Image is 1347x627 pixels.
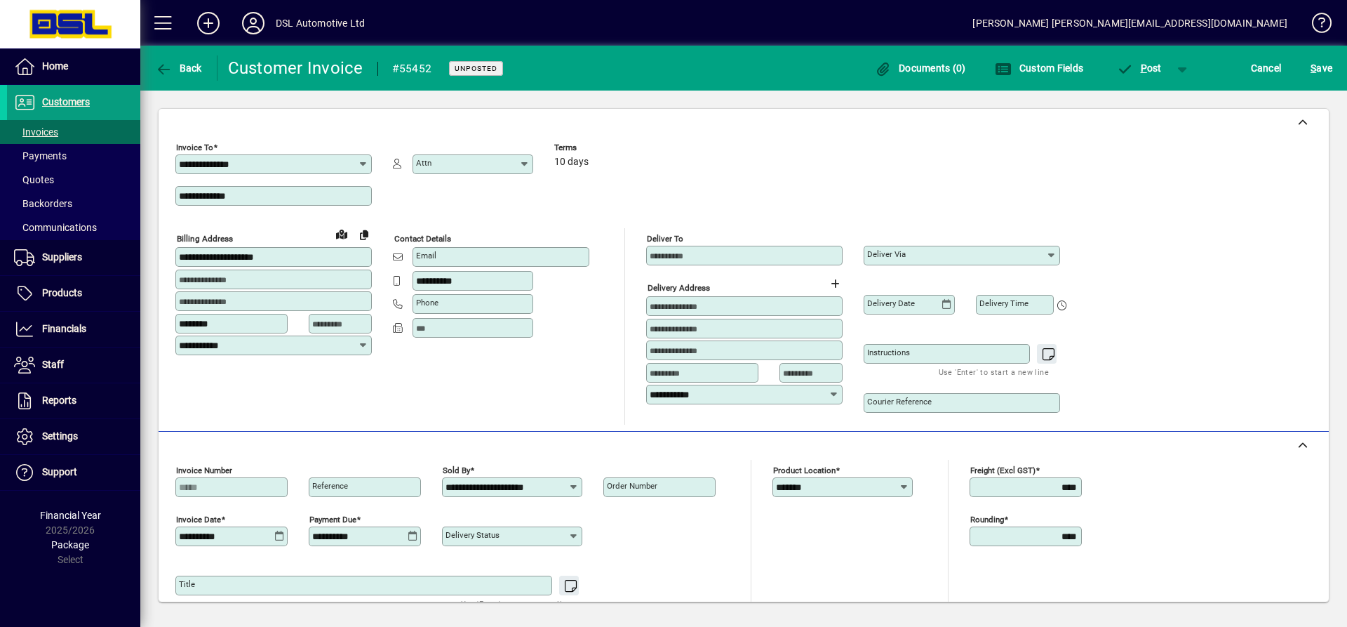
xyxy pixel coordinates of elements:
[1251,57,1282,79] span: Cancel
[7,192,140,216] a: Backorders
[14,126,58,138] span: Invoices
[231,11,276,36] button: Profile
[445,530,500,540] mat-label: Delivery status
[7,312,140,347] a: Financials
[554,143,638,152] span: Terms
[176,466,232,475] mat-label: Invoice number
[824,272,846,295] button: Choose address
[979,298,1028,308] mat-label: Delivery time
[1311,57,1332,79] span: ave
[276,12,365,34] div: DSL Automotive Ltd
[392,58,432,80] div: #55452
[867,298,915,308] mat-label: Delivery date
[995,62,1083,74] span: Custom Fields
[51,539,89,550] span: Package
[1311,62,1316,74] span: S
[140,55,217,81] app-page-header-button: Back
[970,466,1036,475] mat-label: Freight (excl GST)
[455,64,497,73] span: Unposted
[179,579,195,589] mat-label: Title
[7,144,140,168] a: Payments
[14,222,97,233] span: Communications
[867,249,906,259] mat-label: Deliver via
[228,57,363,79] div: Customer Invoice
[186,11,231,36] button: Add
[773,466,836,475] mat-label: Product location
[7,216,140,239] a: Communications
[647,234,683,244] mat-label: Deliver To
[42,359,64,370] span: Staff
[14,174,54,185] span: Quotes
[607,481,657,491] mat-label: Order number
[443,466,470,475] mat-label: Sold by
[152,55,206,81] button: Back
[7,455,140,490] a: Support
[7,168,140,192] a: Quotes
[14,150,67,161] span: Payments
[312,481,348,491] mat-label: Reference
[40,510,101,521] span: Financial Year
[42,287,82,298] span: Products
[1307,55,1336,81] button: Save
[353,223,375,246] button: Copy to Delivery address
[7,383,140,418] a: Reports
[867,397,932,407] mat-label: Courier Reference
[416,298,438,308] mat-label: Phone
[416,251,436,260] mat-label: Email
[330,223,353,245] a: View on map
[7,276,140,311] a: Products
[42,251,82,263] span: Suppliers
[554,157,589,168] span: 10 days
[7,348,140,383] a: Staff
[1301,3,1329,48] a: Knowledge Base
[42,323,86,334] span: Financials
[309,515,356,524] mat-label: Payment due
[991,55,1087,81] button: Custom Fields
[970,515,1004,524] mat-label: Rounding
[42,466,77,477] span: Support
[972,12,1287,34] div: [PERSON_NAME] [PERSON_NAME][EMAIL_ADDRESS][DOMAIN_NAME]
[42,60,68,72] span: Home
[7,120,140,144] a: Invoices
[7,419,140,454] a: Settings
[42,430,78,442] span: Settings
[1109,55,1169,81] button: Post
[871,55,970,81] button: Documents (0)
[176,515,221,524] mat-label: Invoice date
[1116,62,1162,74] span: ost
[155,62,202,74] span: Back
[461,595,571,612] mat-hint: Use 'Enter' to start a new line
[875,62,966,74] span: Documents (0)
[42,96,90,107] span: Customers
[42,395,76,406] span: Reports
[7,240,140,275] a: Suppliers
[867,348,910,357] mat-label: Instructions
[1247,55,1285,81] button: Cancel
[416,158,431,168] mat-label: Attn
[939,364,1049,380] mat-hint: Use 'Enter' to start a new line
[1141,62,1147,74] span: P
[176,143,213,152] mat-label: Invoice To
[7,49,140,84] a: Home
[14,198,72,209] span: Backorders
